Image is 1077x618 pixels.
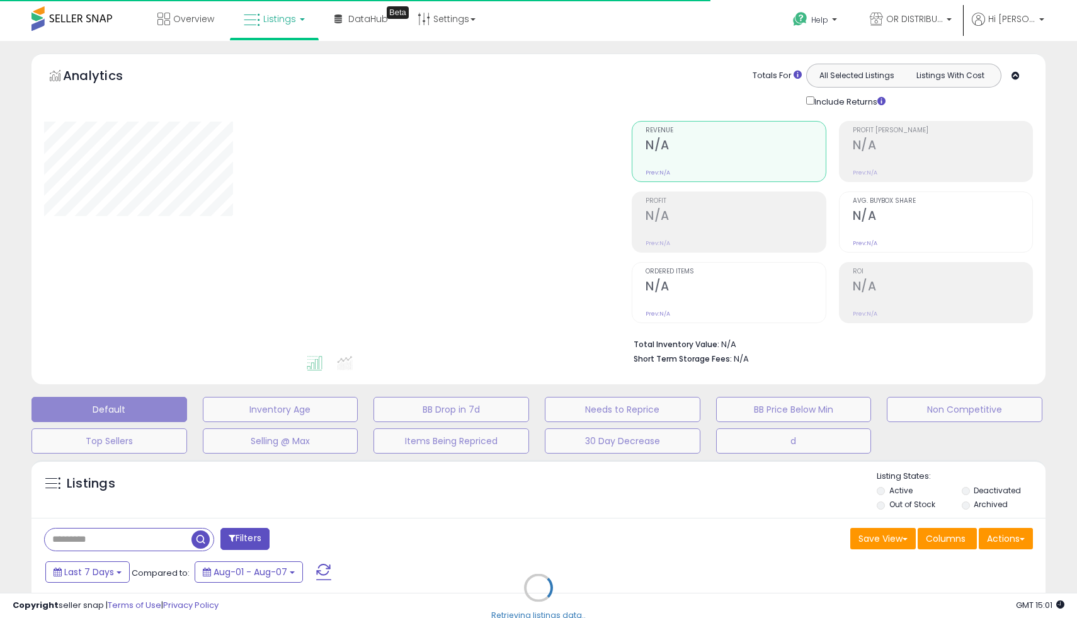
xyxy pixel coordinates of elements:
[13,599,59,611] strong: Copyright
[373,397,529,422] button: BB Drop in 7d
[972,13,1044,41] a: Hi [PERSON_NAME]
[646,198,825,205] span: Profit
[13,600,219,612] div: seller snap | |
[853,138,1032,155] h2: N/A
[646,169,670,176] small: Prev: N/A
[797,94,901,108] div: Include Returns
[887,397,1042,422] button: Non Competitive
[853,310,877,318] small: Prev: N/A
[387,6,409,19] div: Tooltip anchor
[853,239,877,247] small: Prev: N/A
[31,397,187,422] button: Default
[853,169,877,176] small: Prev: N/A
[853,268,1032,275] span: ROI
[853,279,1032,296] h2: N/A
[753,70,802,82] div: Totals For
[646,310,670,318] small: Prev: N/A
[734,353,749,365] span: N/A
[716,428,872,454] button: d
[634,336,1023,351] li: N/A
[646,239,670,247] small: Prev: N/A
[203,428,358,454] button: Selling @ Max
[903,67,997,84] button: Listings With Cost
[634,339,719,350] b: Total Inventory Value:
[853,209,1032,226] h2: N/A
[853,198,1032,205] span: Avg. Buybox Share
[988,13,1035,25] span: Hi [PERSON_NAME]
[646,127,825,134] span: Revenue
[634,353,732,364] b: Short Term Storage Fees:
[646,209,825,226] h2: N/A
[783,2,850,41] a: Help
[810,67,904,84] button: All Selected Listings
[853,127,1032,134] span: Profit [PERSON_NAME]
[31,428,187,454] button: Top Sellers
[811,14,828,25] span: Help
[886,13,943,25] span: OR DISTRIBUTION
[792,11,808,27] i: Get Help
[716,397,872,422] button: BB Price Below Min
[203,397,358,422] button: Inventory Age
[545,428,700,454] button: 30 Day Decrease
[545,397,700,422] button: Needs to Reprice
[646,279,825,296] h2: N/A
[373,428,529,454] button: Items Being Repriced
[263,13,296,25] span: Listings
[646,268,825,275] span: Ordered Items
[173,13,214,25] span: Overview
[646,138,825,155] h2: N/A
[63,67,147,88] h5: Analytics
[348,13,388,25] span: DataHub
